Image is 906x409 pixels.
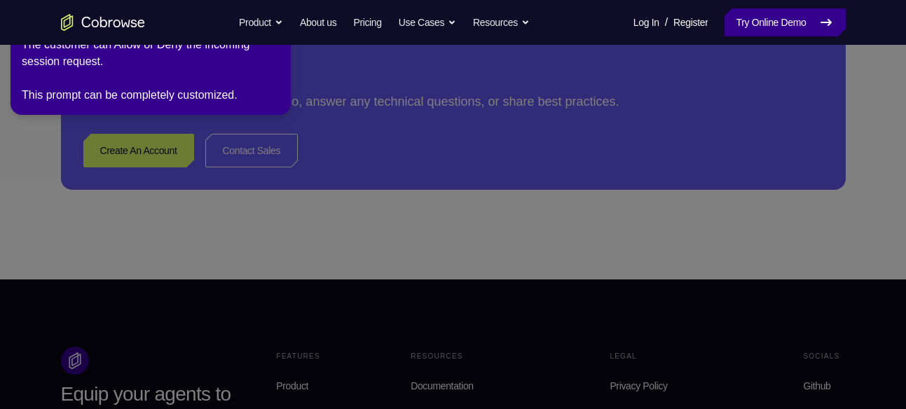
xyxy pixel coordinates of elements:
div: The customer can Allow or Deny the incoming session request. This prompt can be completely custom... [22,36,280,104]
a: Pricing [353,8,381,36]
a: Try Online Demo [725,8,845,36]
button: Product [239,8,283,36]
a: About us [300,8,336,36]
span: / [665,14,668,31]
a: Register [673,8,708,36]
button: Resources [473,8,530,36]
a: Log In [633,8,659,36]
button: Use Cases [399,8,456,36]
div: Waiting for authorization [183,194,345,236]
a: Go to the home page [61,14,145,31]
button: Cancel [241,247,286,275]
